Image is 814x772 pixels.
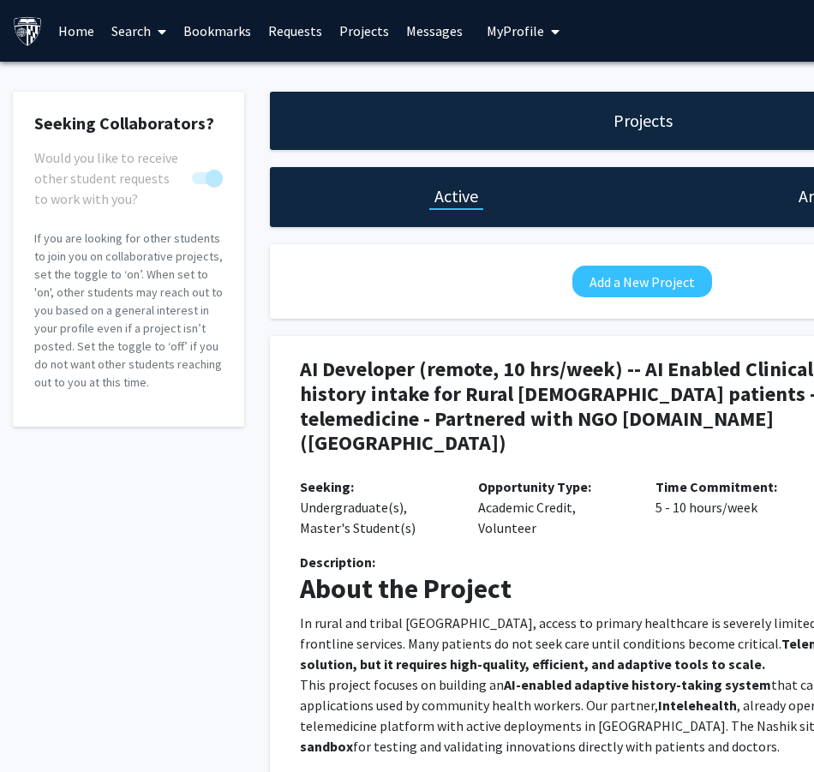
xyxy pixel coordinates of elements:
span: Would you like to receive other student requests to work with you? [34,147,185,209]
a: Requests [260,1,331,61]
b: Opportunity Type: [478,478,591,495]
b: Seeking: [300,478,354,495]
h1: Active [434,184,478,208]
span: My Profile [487,22,544,39]
p: 5 - 10 hours/week [655,476,808,518]
h2: Seeking Collaborators? [34,113,223,134]
a: Home [50,1,103,61]
p: Undergraduate(s), Master's Student(s) [300,476,452,538]
h1: Projects [613,109,673,133]
b: Time Commitment: [655,478,777,495]
a: Bookmarks [175,1,260,61]
img: Johns Hopkins University Logo [13,16,43,46]
p: Academic Credit, Volunteer [478,476,631,538]
button: Add a New Project [572,266,712,297]
a: Messages [398,1,471,61]
p: If you are looking for other students to join you on collaborative projects, set the toggle to ‘o... [34,230,223,392]
a: Projects [331,1,398,61]
a: Search [103,1,175,61]
strong: AI-enabled adaptive history-taking system [504,676,771,693]
strong: Intelehealth [658,697,737,714]
strong: About the Project [300,572,512,606]
div: You cannot turn this off while you have active projects. [34,147,223,189]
